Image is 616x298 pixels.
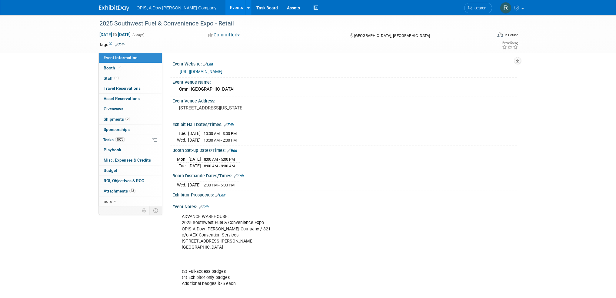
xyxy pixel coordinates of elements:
[177,156,188,163] td: Mon.
[497,32,503,37] img: Format-Inperson.png
[104,158,151,162] span: Misc. Expenses & Credits
[99,5,129,11] img: ExhibitDay
[500,2,511,14] img: Renee Ortner
[114,76,119,80] span: 3
[104,189,135,193] span: Attachments
[99,125,162,135] a: Sponsorships
[104,117,130,122] span: Shipments
[112,32,118,37] span: to
[188,182,201,188] td: [DATE]
[118,66,121,69] i: Booth reservation complete
[456,32,519,41] div: Event Format
[99,32,131,37] span: [DATE] [DATE]
[172,59,517,67] div: Event Website:
[99,196,162,206] a: more
[172,120,517,128] div: Exhibit Hall Dates/Times:
[125,117,130,121] span: 2
[472,6,486,10] span: Search
[464,3,492,13] a: Search
[172,171,517,179] div: Booth Dismantle Dates/Times:
[99,63,162,73] a: Booth
[104,76,119,81] span: Staff
[104,147,121,152] span: Playbook
[104,106,123,111] span: Giveaways
[177,130,188,137] td: Tue.
[215,193,225,197] a: Edit
[172,202,517,210] div: Event Notes:
[115,137,125,142] span: 100%
[188,130,201,137] td: [DATE]
[177,85,513,94] div: Omni [GEOGRAPHIC_DATA]
[188,137,201,143] td: [DATE]
[139,206,150,214] td: Personalize Event Tab Strip
[99,186,162,196] a: Attachments13
[104,168,117,173] span: Budget
[178,211,451,290] div: ADVANCE WAREHOUSE: 2025 Southwest Fuel & Convenience Expo OPIS A Dow [PERSON_NAME] Company / 321 ...
[180,69,222,74] a: [URL][DOMAIN_NAME]
[204,131,237,136] span: 10:00 AM - 3:00 PM
[204,138,237,142] span: 10:00 AM - 2:00 PM
[172,96,517,104] div: Event Venue Address:
[99,145,162,155] a: Playbook
[137,5,217,10] span: OPIS, A Dow [PERSON_NAME] Company
[199,205,209,209] a: Edit
[99,73,162,83] a: Staff3
[132,33,145,37] span: (2 days)
[104,127,130,132] span: Sponsorships
[99,155,162,165] a: Misc. Expenses & Credits
[104,65,122,70] span: Booth
[234,174,244,178] a: Edit
[129,189,135,193] span: 13
[102,199,112,204] span: more
[224,123,234,127] a: Edit
[99,166,162,176] a: Budget
[172,78,517,85] div: Event Venue Name:
[104,96,140,101] span: Asset Reservations
[97,18,483,29] div: 2025 Southwest Fuel & Convenience Expo - Retail
[103,137,125,142] span: Tasks
[99,53,162,63] a: Event Information
[504,33,518,37] div: In-Person
[188,156,201,163] td: [DATE]
[502,42,518,45] div: Event Rating
[104,178,144,183] span: ROI, Objectives & ROO
[115,43,125,47] a: Edit
[99,94,162,104] a: Asset Reservations
[99,104,162,114] a: Giveaways
[188,162,201,169] td: [DATE]
[354,33,430,38] span: [GEOGRAPHIC_DATA], [GEOGRAPHIC_DATA]
[104,86,141,91] span: Travel Reservations
[172,190,517,198] div: Exhibitor Prospectus:
[204,164,235,168] span: 8:00 AM - 9:30 AM
[177,137,188,143] td: Wed.
[179,105,309,111] pre: [STREET_ADDRESS][US_STATE]
[206,32,242,38] button: Committed
[204,183,235,187] span: 2:00 PM - 5:00 PM
[177,162,188,169] td: Tue.
[99,135,162,145] a: Tasks100%
[99,176,162,186] a: ROI, Objectives & ROO
[99,42,125,48] td: Tags
[99,114,162,124] a: Shipments2
[227,149,237,153] a: Edit
[149,206,162,214] td: Toggle Event Tabs
[203,62,213,66] a: Edit
[104,55,138,60] span: Event Information
[172,146,517,154] div: Booth Set-up Dates/Times:
[99,83,162,93] a: Travel Reservations
[177,182,188,188] td: Wed.
[204,157,235,162] span: 8:00 AM - 5:00 PM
